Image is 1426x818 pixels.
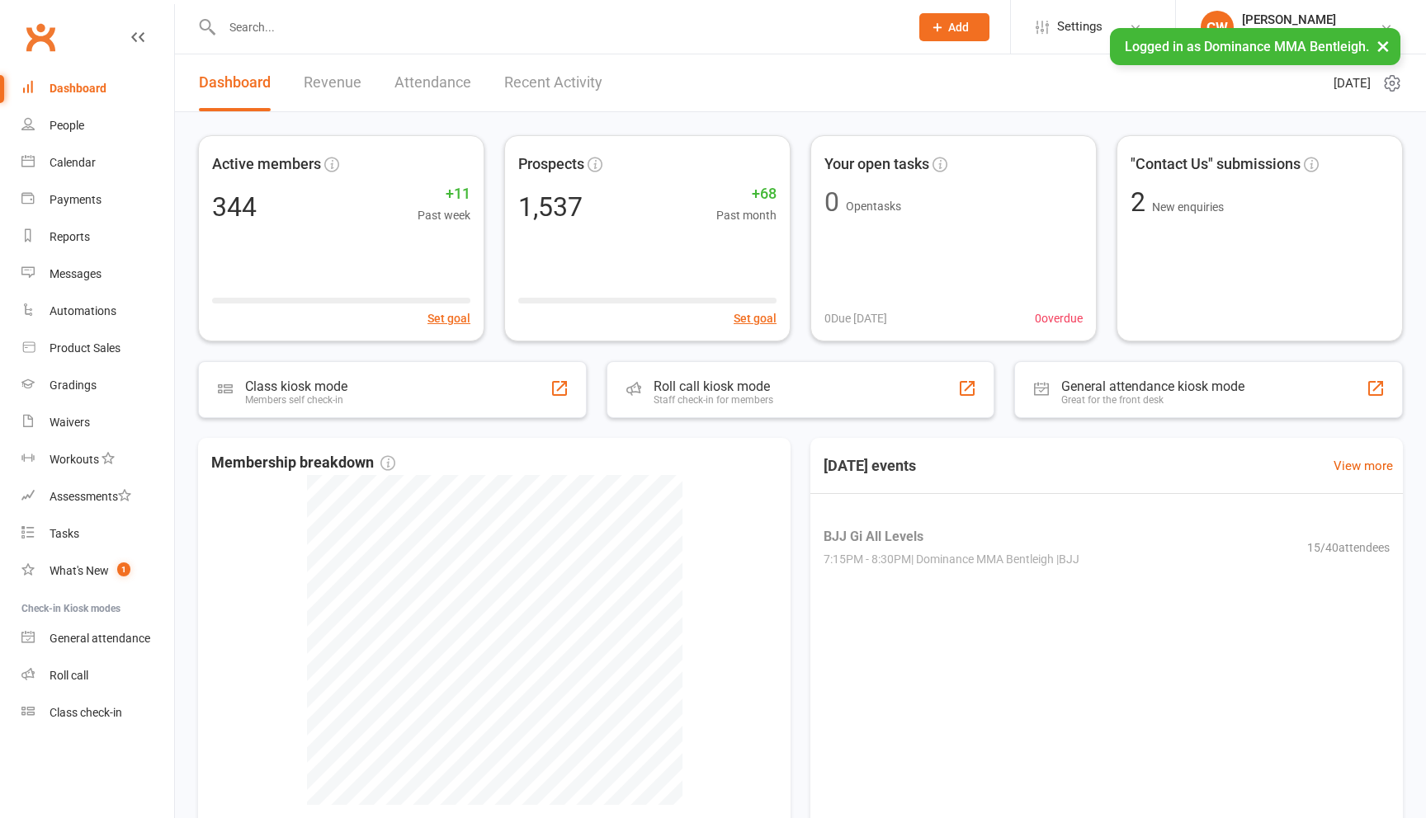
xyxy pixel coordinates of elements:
[716,206,777,224] span: Past month
[21,404,174,441] a: Waivers
[212,194,257,220] div: 344
[21,694,174,731] a: Class kiosk mode
[919,13,989,41] button: Add
[1368,28,1398,63] button: ×
[1131,186,1152,218] span: 2
[50,378,97,392] div: Gradings
[199,54,271,111] a: Dashboard
[824,550,1079,568] span: 7:15PM - 8:30PM | Dominance MMA Bentleigh | BJJ
[50,416,90,429] div: Waivers
[1035,309,1083,327] span: 0 overdue
[1242,12,1380,27] div: [PERSON_NAME]
[1201,11,1234,44] div: CW
[21,478,174,515] a: Assessments
[212,153,321,176] span: Active members
[50,632,150,645] div: General attendance
[21,181,174,219] a: Payments
[394,54,471,111] a: Attendance
[50,706,122,719] div: Class check-in
[824,153,929,176] span: Your open tasks
[1061,394,1244,406] div: Great for the front desk
[716,182,777,206] span: +68
[418,182,470,206] span: +11
[50,564,109,577] div: What's New
[1242,27,1380,42] div: Dominance MMA Bentleigh
[21,330,174,367] a: Product Sales
[948,21,969,34] span: Add
[824,309,887,327] span: 0 Due [DATE]
[1307,538,1390,556] span: 15 / 40 attendees
[427,309,470,327] button: Set goal
[50,490,131,503] div: Assessments
[21,107,174,144] a: People
[21,367,174,404] a: Gradings
[21,293,174,330] a: Automations
[1152,200,1224,214] span: New enquiries
[50,119,84,132] div: People
[1125,39,1369,54] span: Logged in as Dominance MMA Bentleigh.
[50,156,96,169] div: Calendar
[1057,8,1103,45] span: Settings
[21,256,174,293] a: Messages
[21,219,174,256] a: Reports
[824,526,1079,548] span: BJJ Gi All Levels
[245,394,347,406] div: Members self check-in
[217,16,898,39] input: Search...
[846,200,901,213] span: Open tasks
[50,341,120,355] div: Product Sales
[418,206,470,224] span: Past week
[504,54,602,111] a: Recent Activity
[20,16,61,58] a: Clubworx
[117,562,130,576] span: 1
[1061,378,1244,394] div: General attendance kiosk mode
[50,267,102,280] div: Messages
[245,378,347,394] div: Class kiosk mode
[21,144,174,181] a: Calendar
[211,451,395,475] span: Membership breakdown
[1131,153,1301,176] span: "Contact Us" submissions
[824,189,839,215] div: 0
[304,54,361,111] a: Revenue
[50,230,90,243] div: Reports
[654,394,773,406] div: Staff check-in for members
[518,194,583,220] div: 1,537
[1334,456,1393,476] a: View more
[1334,73,1371,93] span: [DATE]
[50,669,88,682] div: Roll call
[21,657,174,694] a: Roll call
[21,620,174,657] a: General attendance kiosk mode
[654,378,773,394] div: Roll call kiosk mode
[734,309,777,327] button: Set goal
[50,527,79,540] div: Tasks
[21,441,174,478] a: Workouts
[21,552,174,590] a: What's New1
[50,304,116,317] div: Automations
[810,451,929,481] h3: [DATE] events
[50,193,102,206] div: Payments
[21,515,174,552] a: Tasks
[518,153,584,176] span: Prospects
[50,82,106,95] div: Dashboard
[21,70,174,107] a: Dashboard
[50,453,99,466] div: Workouts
